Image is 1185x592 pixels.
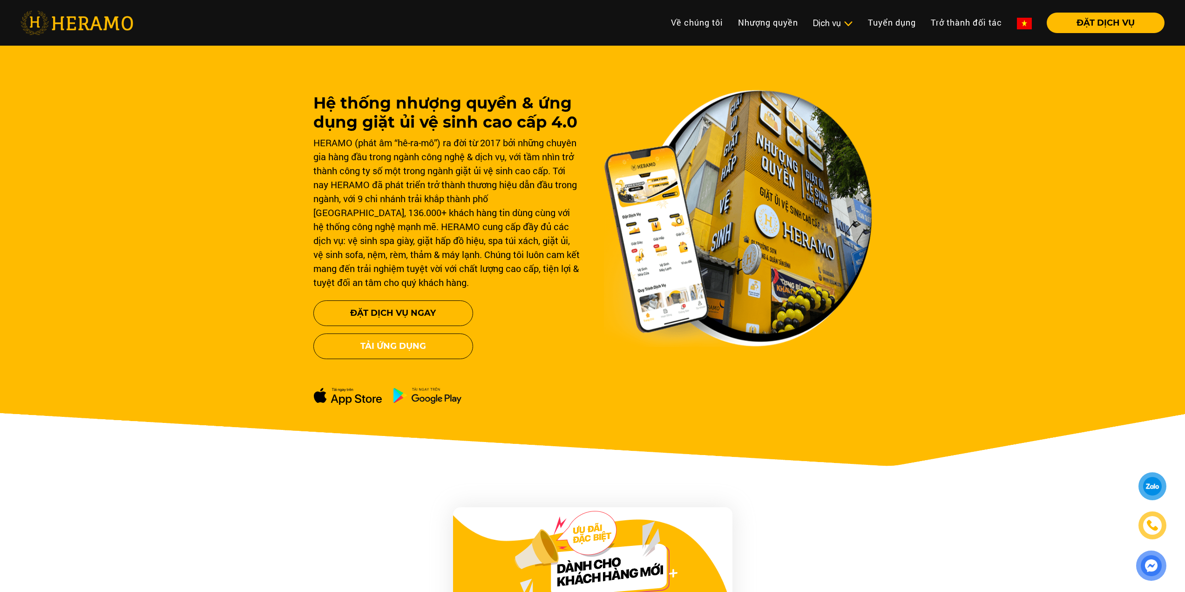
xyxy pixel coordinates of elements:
[843,19,853,28] img: subToggleIcon
[20,11,133,35] img: heramo-logo.png
[860,13,923,33] a: Tuyển dụng
[313,387,382,405] img: apple-dowload
[604,90,872,347] img: banner
[1039,19,1165,27] a: ĐẶT DỊCH VỤ
[393,387,462,404] img: ch-dowload
[813,17,853,29] div: Dịch vụ
[1138,511,1166,539] a: phone-icon
[664,13,731,33] a: Về chúng tôi
[313,333,473,359] button: Tải ứng dụng
[731,13,806,33] a: Nhượng quyền
[923,13,1009,33] a: Trở thành đối tác
[1047,13,1165,33] button: ĐẶT DỊCH VỤ
[313,136,582,289] div: HERAMO (phát âm “hê-ra-mô”) ra đời từ 2017 bởi những chuyên gia hàng đầu trong ngành công nghệ & ...
[1017,18,1032,29] img: vn-flag.png
[313,94,582,132] h1: Hệ thống nhượng quyền & ứng dụng giặt ủi vệ sinh cao cấp 4.0
[313,300,473,326] button: Đặt Dịch Vụ Ngay
[1147,520,1158,531] img: phone-icon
